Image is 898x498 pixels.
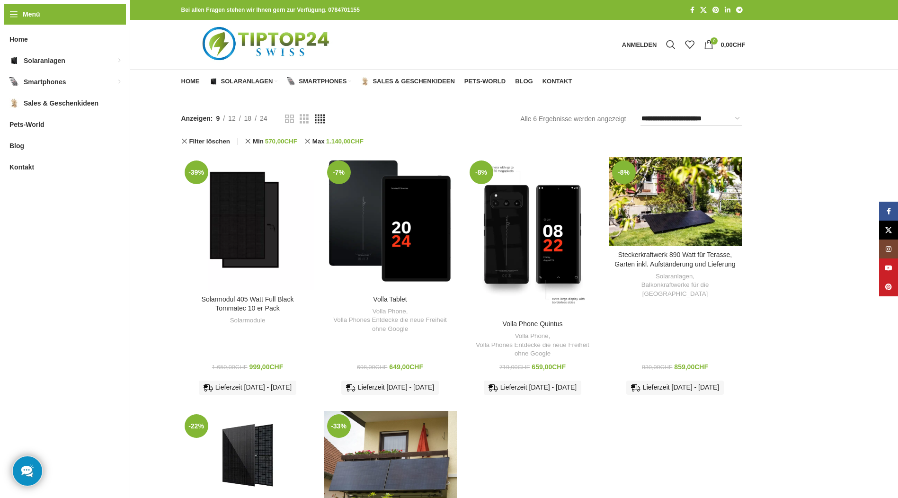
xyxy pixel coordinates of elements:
span: 0 [711,37,718,44]
a: Filter löschen [181,138,230,144]
a: Steckerkraftwerk 890 Watt für Terasse, Garten inkl. Aufständerung und Lieferung [614,251,735,268]
a: Volla Phone Quintus [503,320,563,328]
p: Alle 6 Ergebnisse werden angezeigt [520,114,626,124]
div: Lieferzeit [DATE] - [DATE] [199,381,296,395]
img: Sales & Geschenkideen [9,98,19,108]
span: CHF [235,364,248,371]
a: Volla Phone [373,307,406,316]
span: Blog [515,78,533,85]
a: Telegram Social Link [733,4,746,17]
a: Facebook Social Link [879,202,898,221]
span: Sales & Geschenkideen [373,78,454,85]
span: Solaranlagen [24,52,65,69]
span: Pets-World [9,116,44,133]
span: CHF [660,364,673,371]
span: 9 [216,115,220,122]
a: Pets-World [464,72,506,91]
bdi: 719,00 [499,364,530,371]
span: Sales & Geschenkideen [24,95,98,112]
a: Balkonkraftwerke für die [GEOGRAPHIC_DATA] [613,281,737,298]
a: Steckerkraftwerk 890 Watt für Terasse, Garten inkl. Aufständerung und Lieferung [609,157,742,246]
a: Instagram Social Link [879,240,898,258]
a: Rasteransicht 2 [285,113,294,125]
div: , [613,272,737,299]
span: Blog [9,137,24,154]
span: CHF [269,363,283,371]
span: 24 [260,115,267,122]
a: Rasteransicht 4 [315,113,325,125]
span: CHF [409,363,423,371]
span: Home [9,31,28,48]
span: 570,00 [265,135,297,148]
a: LinkedIn Social Link [722,4,733,17]
img: Tiptop24 Nachhaltige & Faire Produkte [181,20,353,69]
span: 18 [244,115,252,122]
a: Solarmodul 405 Watt Full Black Tommatec 10 er Pack [202,295,294,312]
a: Pinterest Social Link [710,4,722,17]
a: 12 [225,113,239,124]
span: -33% [327,414,351,438]
a: Solaranlagen [209,72,278,91]
a: X Social Link [697,4,710,17]
span: -8% [612,160,636,184]
a: Volla Tablet [324,157,457,290]
a: Suche [661,35,680,54]
span: Home [181,78,200,85]
a: 18 [241,113,255,124]
span: Solaranlagen [221,78,273,85]
a: Blog [515,72,533,91]
span: Smartphones [24,73,66,90]
span: -22% [185,414,208,438]
img: Smartphones [9,77,19,87]
span: Anmelden [622,42,657,48]
span: Menü [23,9,40,19]
bdi: 1.650,00 [212,364,248,371]
bdi: 649,00 [389,363,423,371]
a: Pinterest Social Link [879,277,898,296]
div: , [471,332,595,358]
span: Kontakt [542,78,572,85]
a: 9 [213,113,223,124]
a: YouTube Social Link [879,258,898,277]
span: CHF [350,138,363,145]
a: X Social Link [879,221,898,240]
a: Volla Phones Entdecke die neue Freiheit ohne Google [329,316,452,333]
a: 0 0,00CHF [699,35,750,54]
div: , [329,307,452,334]
a: Volla Phone [515,332,549,341]
a: Facebook Social Link [687,4,697,17]
span: -8% [470,160,493,184]
a: Volla Phone Quintus [466,157,599,315]
bdi: 698,00 [357,364,387,371]
div: Lieferzeit [DATE] - [DATE] [626,381,724,395]
a: Solaranlagen [656,272,693,281]
span: CHF [552,363,566,371]
a: Volla Tablet [373,295,407,303]
span: Smartphones [299,78,347,85]
a: Remove filter [304,135,364,148]
div: Meine Wunschliste [680,35,699,54]
bdi: 0,00 [720,41,745,48]
div: Hauptnavigation [177,72,577,91]
span: CHF [733,41,746,48]
span: CHF [694,363,708,371]
a: Solarmodul 405 Watt Full Black Tommatec 10 er Pack [181,157,314,290]
span: Anzeigen [181,113,213,124]
span: 1.140,00 [326,135,364,148]
a: Sales & Geschenkideen [361,72,454,91]
span: CHF [285,138,297,145]
bdi: 859,00 [674,363,708,371]
a: Home [181,72,200,91]
div: Lieferzeit [DATE] - [DATE] [341,381,439,395]
bdi: 659,00 [532,363,566,371]
img: Smartphones [287,77,295,86]
a: Smartphones [287,72,351,91]
img: Solaranlagen [209,77,218,86]
a: Remove filter [245,135,297,148]
select: Shop-Reihenfolge [640,112,742,126]
span: CHF [375,364,388,371]
span: -39% [185,160,208,184]
a: 24 [257,113,271,124]
span: 12 [228,115,236,122]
